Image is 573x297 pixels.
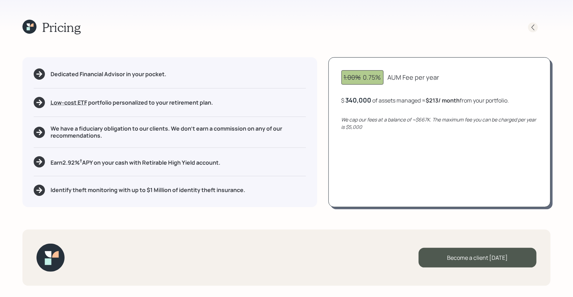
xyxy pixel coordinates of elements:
iframe: Customer reviews powered by Trustpilot [73,237,162,290]
span: Low-cost ETF [51,99,87,106]
b: $213 / month [426,97,460,104]
div: Become a client [DATE] [419,248,537,268]
h5: Earn 2.92 % APY on your cash with Retirable High Yield account. [51,158,220,166]
h5: Identify theft monitoring with up to $1 Million of identity theft insurance. [51,187,245,193]
h5: We have a fiduciary obligation to our clients. We don't earn a commission on any of our recommend... [51,125,306,139]
i: We cap our fees at a balance of ~$667K. The maximum fee you can be charged per year is $5,000 [341,116,537,130]
span: 1.00% [344,73,361,81]
div: 340,000 [346,96,372,104]
div: $ of assets managed ≈ from your portfolio . [341,96,509,105]
h5: portfolio personalized to your retirement plan. [51,99,213,106]
div: 0.75% [344,73,381,82]
div: AUM Fee per year [388,73,439,82]
sup: † [80,158,82,164]
h1: Pricing [42,20,81,35]
h5: Dedicated Financial Advisor in your pocket. [51,71,166,78]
